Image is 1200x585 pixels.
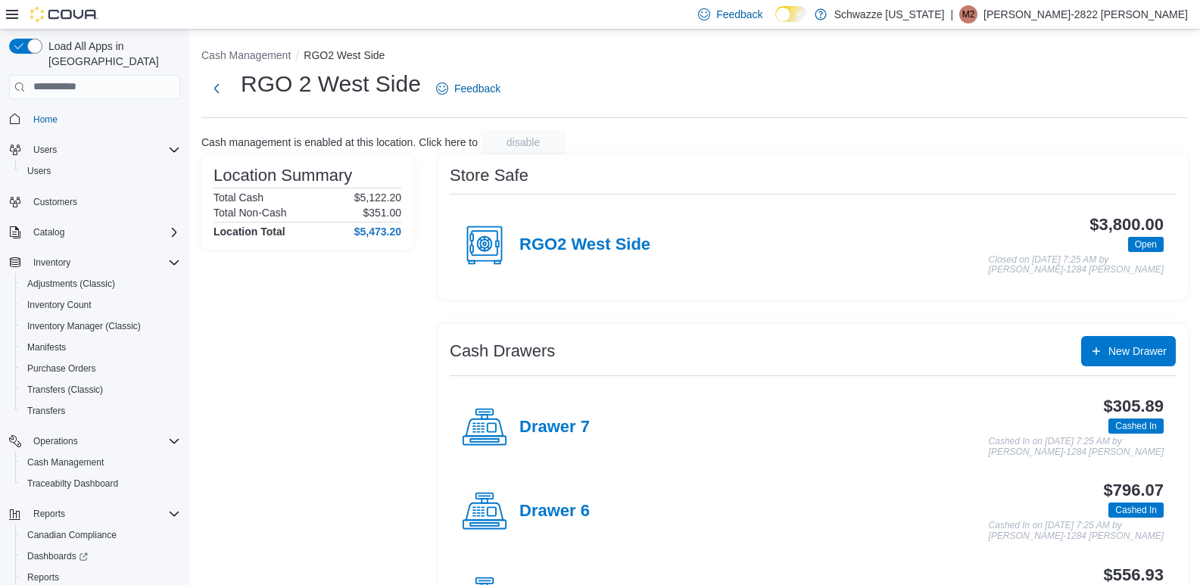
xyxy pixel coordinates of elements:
[27,223,70,241] button: Catalog
[27,405,65,417] span: Transfers
[27,320,141,332] span: Inventory Manager (Classic)
[3,222,186,243] button: Catalog
[950,5,953,23] p: |
[21,275,180,293] span: Adjustments (Classic)
[354,226,401,238] h4: $5,473.20
[716,7,762,22] span: Feedback
[1108,503,1164,518] span: Cashed In
[27,478,118,490] span: Traceabilty Dashboard
[21,381,109,399] a: Transfers (Classic)
[27,254,76,272] button: Inventory
[33,196,77,208] span: Customers
[519,418,590,437] h4: Drawer 7
[27,529,117,541] span: Canadian Compliance
[775,22,776,23] span: Dark Mode
[42,39,180,69] span: Load All Apps in [GEOGRAPHIC_DATA]
[214,166,352,185] h3: Location Summary
[1115,503,1157,517] span: Cashed In
[15,473,186,494] button: Traceabilty Dashboard
[33,144,57,156] span: Users
[30,7,98,22] img: Cova
[21,547,180,565] span: Dashboards
[21,475,180,493] span: Traceabilty Dashboard
[27,141,63,159] button: Users
[1108,344,1167,359] span: New Drawer
[33,114,58,126] span: Home
[201,49,291,61] button: Cash Management
[21,359,102,378] a: Purchase Orders
[989,521,1164,541] p: Cashed In on [DATE] 7:25 AM by [PERSON_NAME]-1284 [PERSON_NAME]
[1115,419,1157,433] span: Cashed In
[15,452,186,473] button: Cash Management
[15,524,186,546] button: Canadian Compliance
[959,5,977,23] div: Matthew-2822 Duran
[27,571,59,583] span: Reports
[21,275,121,293] a: Adjustments (Classic)
[989,255,1164,275] p: Closed on [DATE] 7:25 AM by [PERSON_NAME]-1284 [PERSON_NAME]
[21,402,71,420] a: Transfers
[21,162,180,180] span: Users
[304,49,385,61] button: RGO2 West Side
[27,141,180,159] span: Users
[450,342,555,360] h3: Cash Drawers
[27,223,180,241] span: Catalog
[21,359,180,378] span: Purchase Orders
[21,338,180,356] span: Manifests
[21,453,110,471] a: Cash Management
[201,48,1188,66] nav: An example of EuiBreadcrumbs
[27,165,51,177] span: Users
[15,379,186,400] button: Transfers (Classic)
[989,437,1164,457] p: Cashed In on [DATE] 7:25 AM by [PERSON_NAME]-1284 [PERSON_NAME]
[3,108,186,130] button: Home
[1104,566,1164,584] h3: $556.93
[27,254,180,272] span: Inventory
[214,191,263,204] h6: Total Cash
[21,162,57,180] a: Users
[27,432,84,450] button: Operations
[430,73,506,104] a: Feedback
[27,384,103,396] span: Transfers (Classic)
[1104,481,1164,499] h3: $796.07
[201,73,232,104] button: Next
[354,191,401,204] p: $5,122.20
[33,257,70,269] span: Inventory
[27,363,96,375] span: Purchase Orders
[15,358,186,379] button: Purchase Orders
[983,5,1188,23] p: [PERSON_NAME]-2822 [PERSON_NAME]
[27,550,88,562] span: Dashboards
[481,130,566,154] button: disable
[15,273,186,294] button: Adjustments (Classic)
[1108,419,1164,434] span: Cashed In
[21,475,124,493] a: Traceabilty Dashboard
[27,278,115,290] span: Adjustments (Classic)
[27,193,83,211] a: Customers
[3,431,186,452] button: Operations
[962,5,975,23] span: M2
[33,435,78,447] span: Operations
[21,453,180,471] span: Cash Management
[1104,397,1164,415] h3: $305.89
[450,166,528,185] h3: Store Safe
[15,546,186,567] a: Dashboards
[3,503,186,524] button: Reports
[1081,336,1176,366] button: New Drawer
[15,316,186,337] button: Inventory Manager (Classic)
[1128,237,1164,252] span: Open
[27,110,180,129] span: Home
[834,5,945,23] p: Schwazze [US_STATE]
[21,526,180,544] span: Canadian Compliance
[214,207,287,219] h6: Total Non-Cash
[15,160,186,182] button: Users
[454,81,500,96] span: Feedback
[27,192,180,211] span: Customers
[775,6,807,22] input: Dark Mode
[3,191,186,213] button: Customers
[27,456,104,468] span: Cash Management
[21,547,94,565] a: Dashboards
[214,226,285,238] h4: Location Total
[27,299,92,311] span: Inventory Count
[21,296,180,314] span: Inventory Count
[21,338,72,356] a: Manifests
[21,317,180,335] span: Inventory Manager (Classic)
[27,341,66,353] span: Manifests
